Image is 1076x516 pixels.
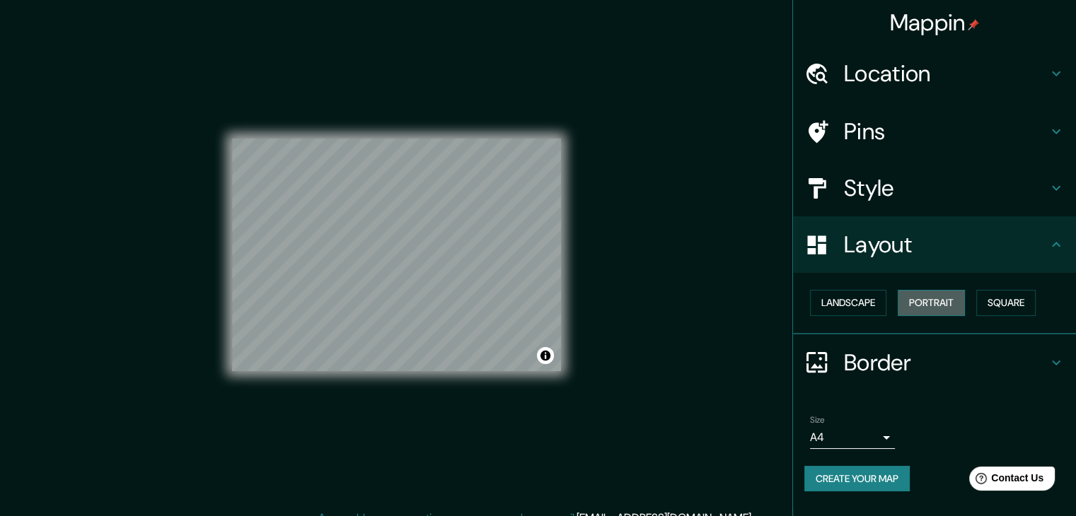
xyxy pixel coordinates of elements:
[810,414,825,426] label: Size
[793,216,1076,273] div: Layout
[793,334,1076,391] div: Border
[810,426,895,449] div: A4
[537,347,554,364] button: Toggle attribution
[844,117,1048,146] h4: Pins
[844,230,1048,259] h4: Layout
[844,174,1048,202] h4: Style
[793,45,1076,102] div: Location
[810,290,886,316] button: Landscape
[950,461,1060,500] iframe: Help widget launcher
[793,160,1076,216] div: Style
[232,139,561,371] canvas: Map
[968,19,979,30] img: pin-icon.png
[844,348,1048,377] h4: Border
[793,103,1076,160] div: Pins
[804,466,910,492] button: Create your map
[890,8,980,37] h4: Mappin
[898,290,965,316] button: Portrait
[844,59,1048,88] h4: Location
[976,290,1036,316] button: Square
